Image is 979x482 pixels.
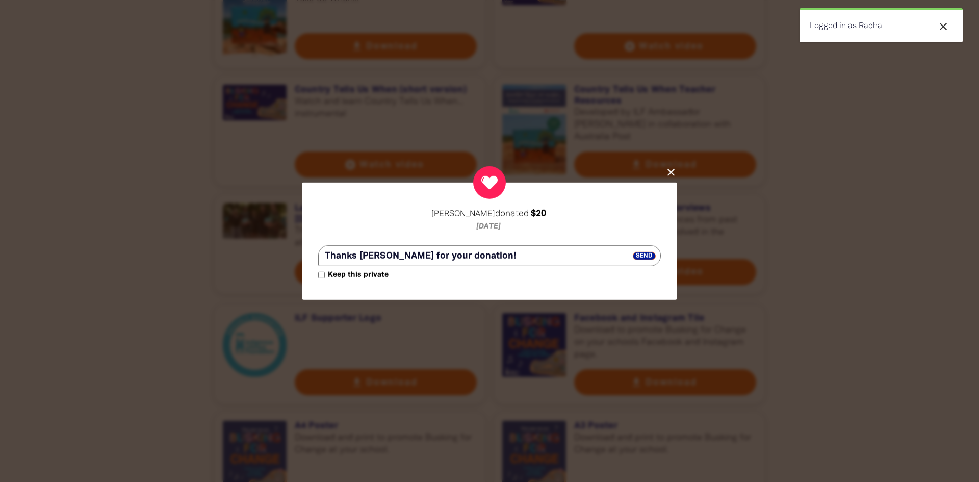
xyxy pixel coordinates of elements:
button: Send [633,246,661,266]
button: close [934,20,952,33]
div: Logged in as Radha [800,8,963,42]
label: Keep this private [318,269,389,281]
input: Keep this private [318,272,325,278]
button: close [665,166,677,179]
span: donated [495,210,529,218]
i: close [937,20,949,33]
span: Keep this private [325,269,389,281]
p: [DATE] [318,220,659,233]
textarea: Thanks [PERSON_NAME] for your donation! [318,245,661,266]
em: $20 [531,210,546,218]
span: Send [633,252,656,260]
em: [PERSON_NAME] [431,211,495,218]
